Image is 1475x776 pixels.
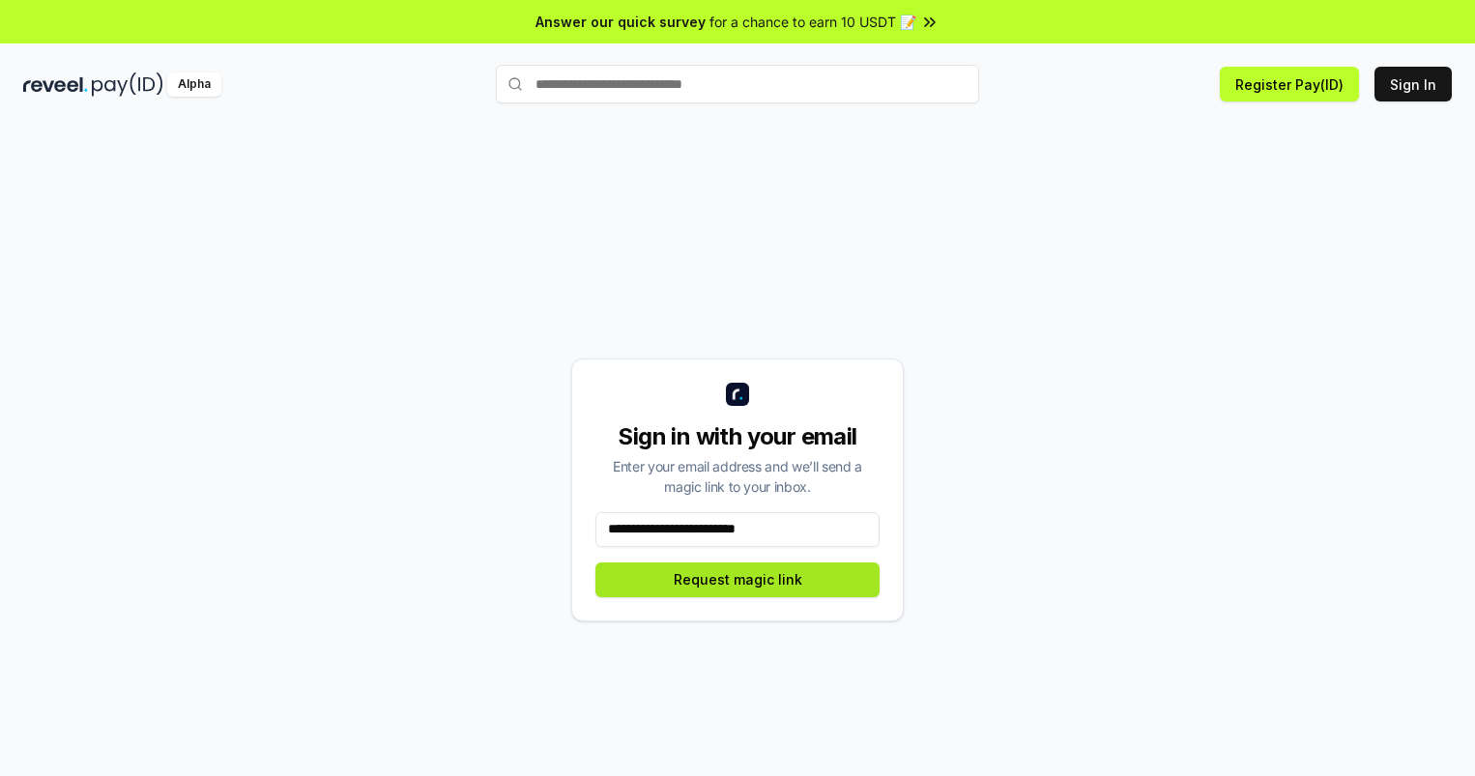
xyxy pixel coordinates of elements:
button: Request magic link [595,562,880,597]
span: Answer our quick survey [535,12,706,32]
div: Enter your email address and we’ll send a magic link to your inbox. [595,456,880,497]
span: for a chance to earn 10 USDT 📝 [709,12,916,32]
div: Alpha [167,72,221,97]
img: pay_id [92,72,163,97]
button: Register Pay(ID) [1220,67,1359,101]
div: Sign in with your email [595,421,880,452]
img: reveel_dark [23,72,88,97]
button: Sign In [1374,67,1452,101]
img: logo_small [726,383,749,406]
